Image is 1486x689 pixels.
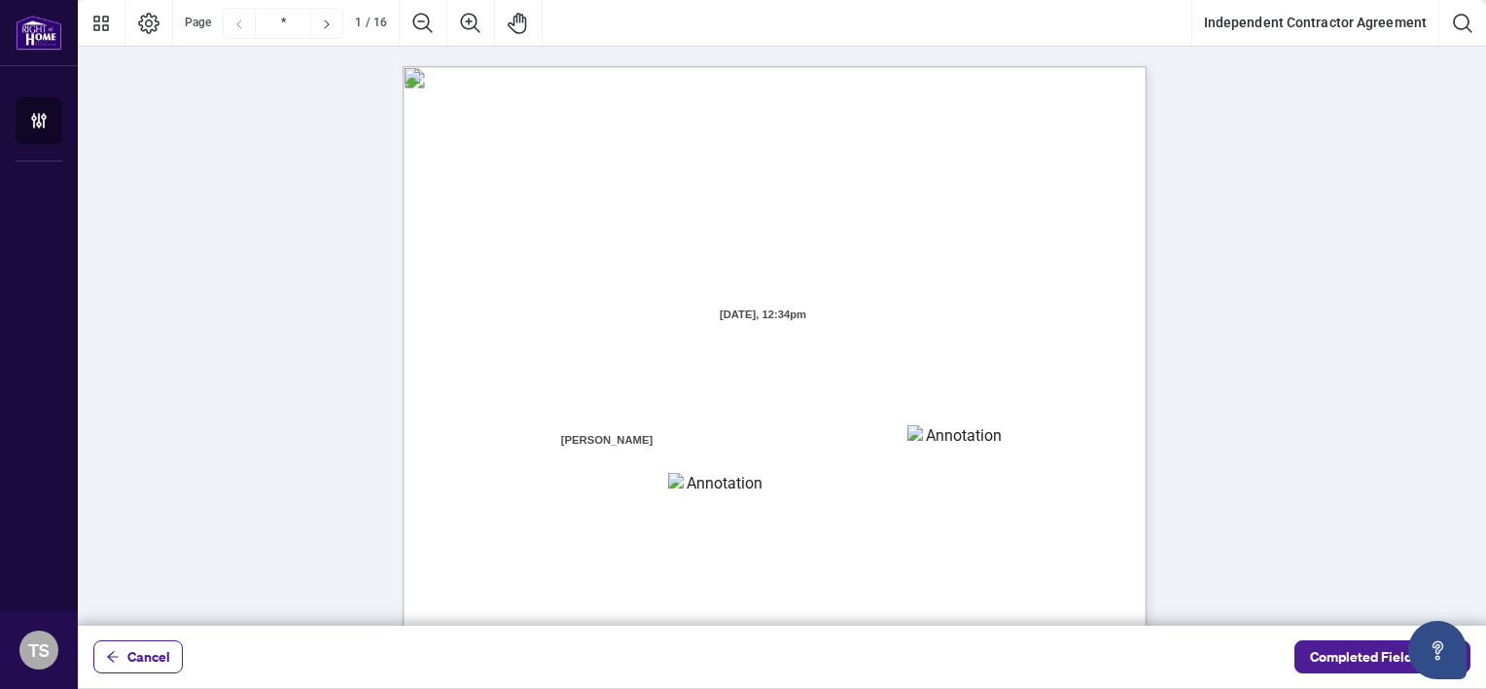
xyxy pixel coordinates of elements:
span: Cancel [127,641,170,672]
span: Completed Fields 0 of 1 [1310,641,1455,672]
span: TS [28,636,50,664]
button: Cancel [93,640,183,673]
span: arrow-left [106,650,120,664]
button: Completed Fields 0 of 1 [1294,640,1470,673]
button: Open asap [1408,621,1467,679]
img: logo [16,15,62,51]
